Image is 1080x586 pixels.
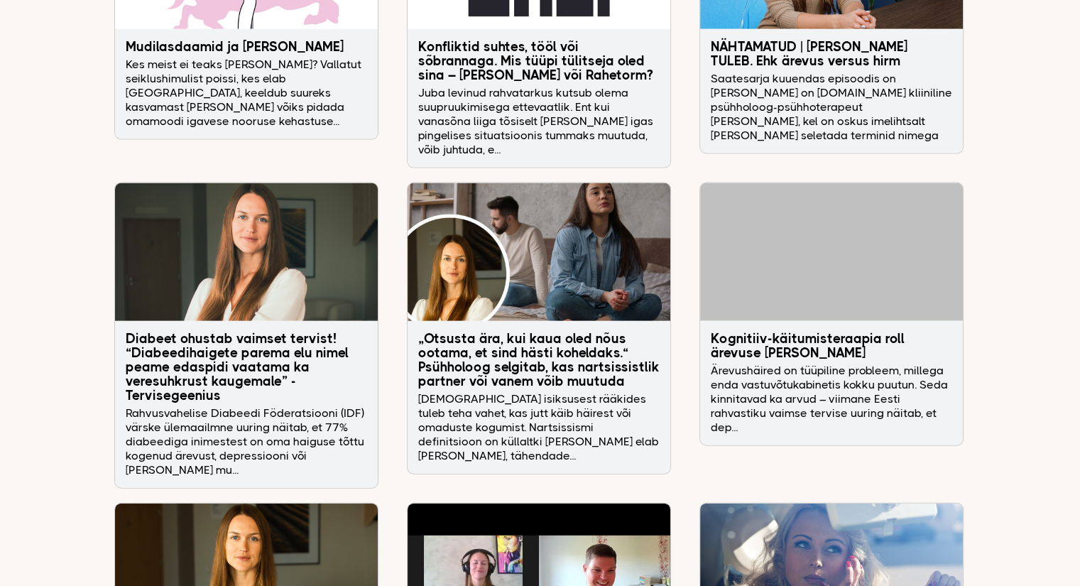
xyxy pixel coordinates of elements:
a: Diabeet ohustab vaimset tervist! “Diabeedihaigete parema elu nimel peame edaspidi vaatama ka vere... [115,183,378,488]
p: Ärevushäired on tüüpiline probleem, millega enda vastuvõtukabinetis kokku puutun. Seda kinnitavad... [711,364,952,435]
p: Saatesarja kuuendas episoodis on [PERSON_NAME] on [DOMAIN_NAME] kliiniline psühholoog-psühhoterap... [711,72,952,143]
a: Kognitiiv-käitumisteraapia roll ärevuse [PERSON_NAME] Ärevushäired on tüüpiline probleem, millega... [700,183,963,445]
h3: Konfliktid suhtes, tööl või sõbrannaga. Mis tüüpi tülitseja oled sina – [PERSON_NAME] või Rahetorm? [418,40,660,82]
h3: Mudilasdaamid ja [PERSON_NAME] [126,40,367,54]
h3: Diabeet ohustab vaimset tervist! “Diabeedihaigete parema elu nimel peame edaspidi vaatama ka vere... [126,332,367,403]
p: Juba levinud rahvatarkus kutsub olema suupruukimisega ettevaatlik. Ent kui vanasõna liiga tõsisel... [418,86,660,157]
p: Kes meist ei teaks [PERSON_NAME]? Vallatut seiklushimulist poissi, kes elab [GEOGRAPHIC_DATA], ke... [126,58,367,129]
h3: NÄHTAMATUD | [PERSON_NAME] TULEB. Ehk ärevus versus hirm [711,40,952,68]
h3: „Otsusta ära, kui kaua oled nõus ootama, et sind hästi koheldaks.“ Psühholoog selgitab, kas narts... [418,332,660,389]
p: [DEMOGRAPHIC_DATA] isiksusest rääkides tuleb teha vahet, kas jutt käib häirest või omaduste kogum... [418,392,660,463]
a: „Otsusta ära, kui kaua oled nõus ootama, et sind hästi koheldaks.“ Psühholoog selgitab, kas narts... [408,183,670,474]
h3: Kognitiiv-käitumisteraapia roll ärevuse [PERSON_NAME] [711,332,952,360]
p: Rahvusvahelise Diabeedi Föderatsiooni (IDF) värske ülemaailmne uuring näitab, et 77% diabeediga i... [126,406,367,477]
